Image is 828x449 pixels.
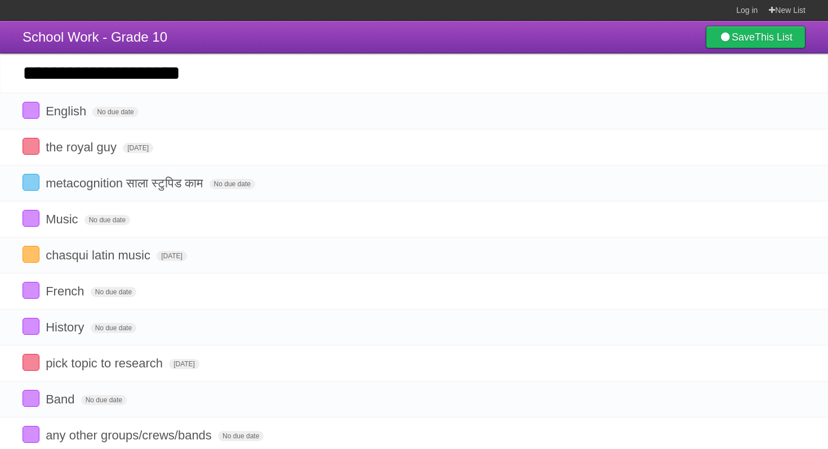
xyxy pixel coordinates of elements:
[46,104,89,118] span: English
[23,29,167,44] span: School Work - Grade 10
[46,428,215,442] span: any other groups/crews/bands
[23,354,39,371] label: Done
[218,431,264,441] span: No due date
[46,392,77,406] span: Band
[23,246,39,263] label: Done
[46,356,166,370] span: pick topic to research
[91,323,136,333] span: No due date
[81,395,127,405] span: No due date
[23,282,39,299] label: Done
[46,140,119,154] span: the royal guy
[23,174,39,191] label: Done
[46,212,81,226] span: Music
[23,138,39,155] label: Done
[23,390,39,407] label: Done
[706,26,805,48] a: SaveThis List
[123,143,153,153] span: [DATE]
[84,215,130,225] span: No due date
[92,107,138,117] span: No due date
[157,251,187,261] span: [DATE]
[23,102,39,119] label: Done
[91,287,136,297] span: No due date
[46,320,87,334] span: History
[46,284,87,298] span: French
[755,32,793,43] b: This List
[169,359,199,369] span: [DATE]
[46,248,153,262] span: chasqui latin music
[23,210,39,227] label: Done
[23,426,39,443] label: Done
[46,176,206,190] span: metacognition साला स्टुपिड काम
[210,179,255,189] span: No due date
[23,318,39,335] label: Done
